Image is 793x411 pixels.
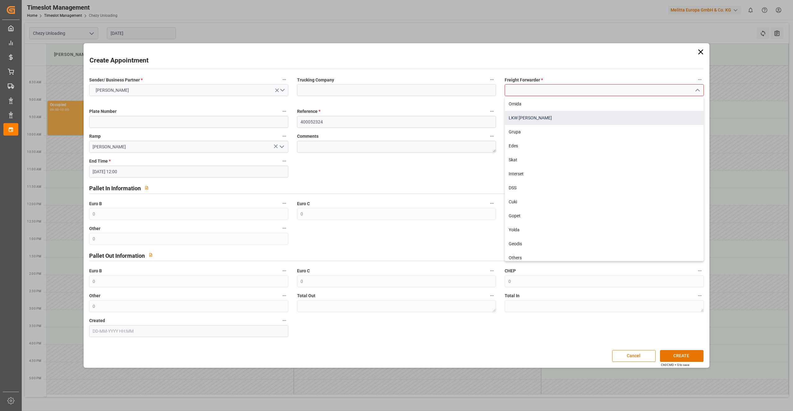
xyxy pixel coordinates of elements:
[692,85,702,95] button: close menu
[297,201,310,207] span: Euro C
[277,142,286,152] button: open menu
[505,139,704,153] div: Edes
[505,251,704,265] div: Others
[89,158,111,164] span: End Time
[505,223,704,237] div: Yolda
[89,77,143,83] span: Sender/ Business Partner
[89,268,102,274] span: Euro B
[505,181,704,195] div: DSS
[505,209,704,223] div: Gopet
[488,199,496,207] button: Euro C
[89,317,105,324] span: Created
[612,350,656,362] button: Cancel
[488,132,496,140] button: Comments
[660,350,704,362] button: CREATE
[89,252,145,260] h2: Pallet Out Information
[696,76,704,84] button: Freight Forwarder *
[505,125,704,139] div: Grupa
[89,56,149,66] h2: Create Appointment
[297,293,315,299] span: Total Out
[89,84,288,96] button: open menu
[505,111,704,125] div: LKW [PERSON_NAME]
[280,224,288,232] button: Other
[89,225,100,232] span: Other
[280,199,288,207] button: Euro B
[93,87,132,94] span: [PERSON_NAME]
[89,133,101,140] span: Ramp
[145,249,157,261] button: View description
[89,293,100,299] span: Other
[696,292,704,300] button: Total In
[488,76,496,84] button: Trucking Company
[280,132,288,140] button: Ramp
[297,108,320,115] span: Reference
[89,184,141,192] h2: Pallet In Information
[280,316,288,325] button: Created
[505,237,704,251] div: Geodis
[505,167,704,181] div: Interset
[661,363,689,367] div: Ctrl/CMD + S to save
[488,267,496,275] button: Euro C
[280,267,288,275] button: Euro B
[297,268,310,274] span: Euro C
[89,201,102,207] span: Euro B
[89,166,288,178] input: DD-MM-YYYY HH:MM
[280,292,288,300] button: Other
[696,267,704,275] button: CHEP
[505,293,520,299] span: Total In
[505,195,704,209] div: Cuki
[505,153,704,167] div: Skat
[89,325,288,337] input: DD-MM-YYYY HH:MM
[280,157,288,165] button: End Time *
[488,292,496,300] button: Total Out
[505,268,516,274] span: CHEP
[89,108,117,115] span: Plate Number
[89,141,288,153] input: Type to search/select
[297,77,334,83] span: Trucking Company
[488,107,496,115] button: Reference *
[505,97,704,111] div: Omida
[505,77,543,83] span: Freight Forwarder
[280,76,288,84] button: Sender/ Business Partner *
[297,133,319,140] span: Comments
[280,107,288,115] button: Plate Number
